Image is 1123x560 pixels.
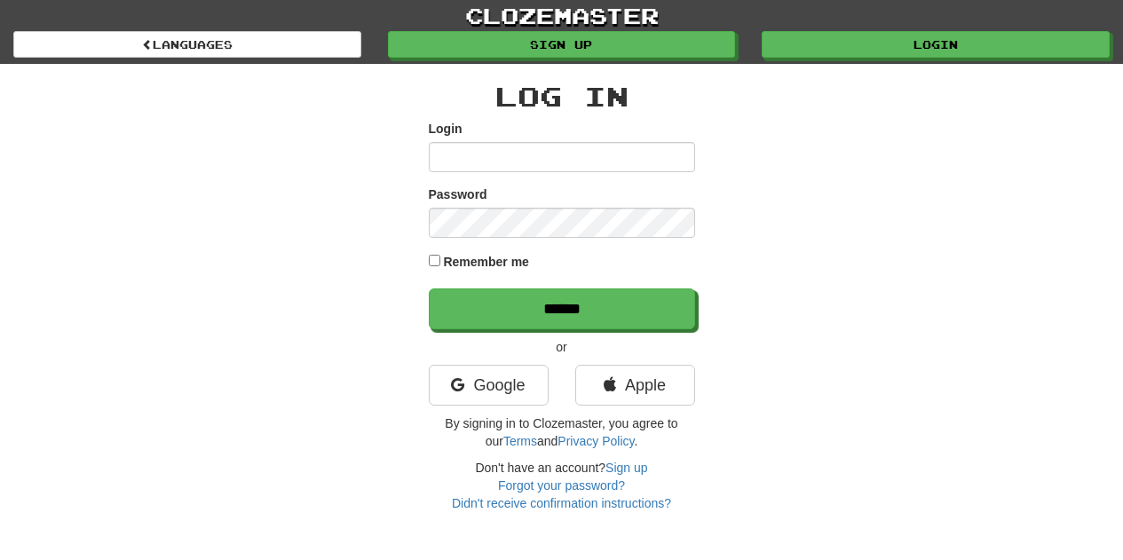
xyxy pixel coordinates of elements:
[429,365,549,406] a: Google
[558,434,634,448] a: Privacy Policy
[429,82,695,111] h2: Log In
[575,365,695,406] a: Apple
[762,31,1110,58] a: Login
[429,185,487,203] label: Password
[429,120,463,138] label: Login
[429,414,695,450] p: By signing in to Clozemaster, you agree to our and .
[452,496,671,510] a: Didn't receive confirmation instructions?
[429,459,695,512] div: Don't have an account?
[498,478,625,493] a: Forgot your password?
[13,31,361,58] a: Languages
[429,338,695,356] p: or
[388,31,736,58] a: Sign up
[503,434,537,448] a: Terms
[443,253,529,271] label: Remember me
[605,461,647,475] a: Sign up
